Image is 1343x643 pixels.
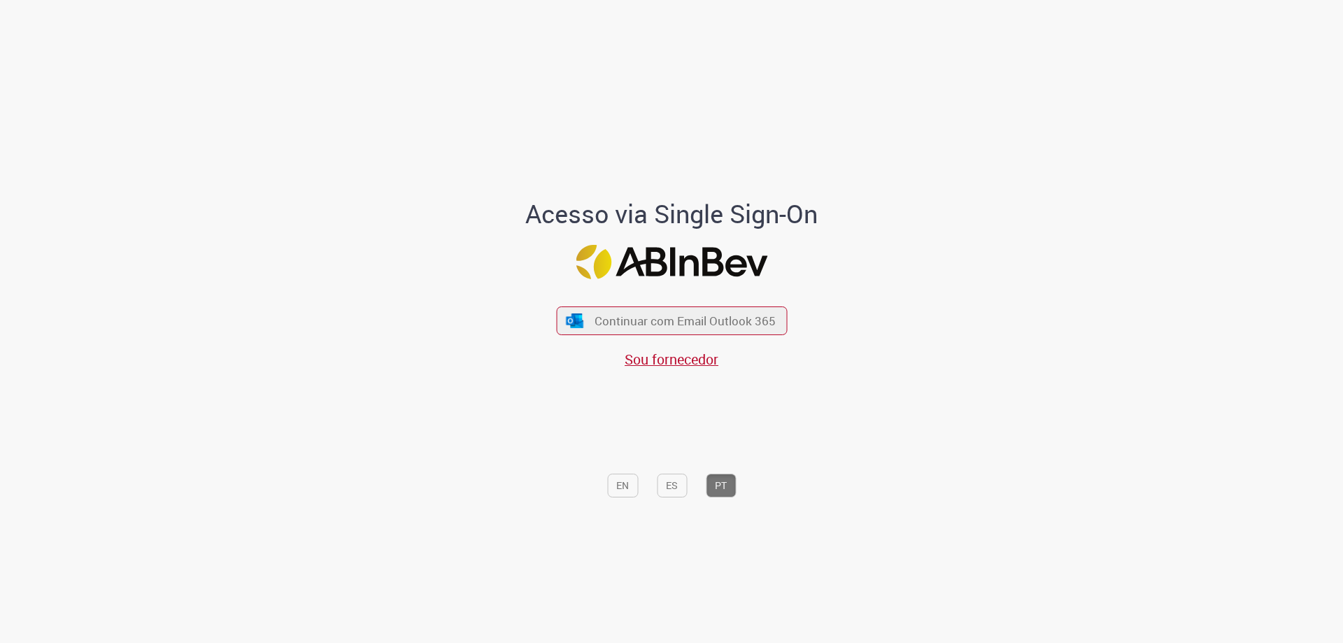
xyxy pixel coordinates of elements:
img: ícone Azure/Microsoft 360 [565,313,585,328]
button: EN [607,474,638,497]
button: PT [706,474,736,497]
button: ícone Azure/Microsoft 360 Continuar com Email Outlook 365 [556,306,787,335]
img: Logo ABInBev [576,245,767,279]
button: ES [657,474,687,497]
h1: Acesso via Single Sign-On [478,200,866,228]
a: Sou fornecedor [625,350,718,369]
span: Continuar com Email Outlook 365 [595,313,776,329]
